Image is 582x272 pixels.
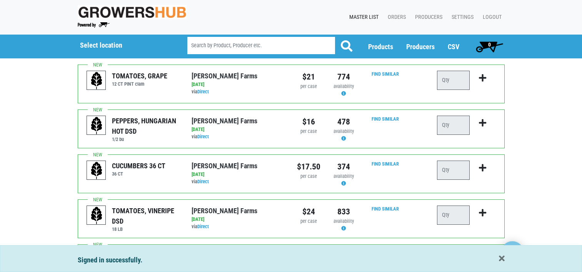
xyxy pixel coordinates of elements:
[78,22,110,28] img: Powered by Big Wheelbarrow
[112,226,180,232] h6: 18 LB
[87,206,106,225] img: placeholder-variety-43d6402dacf2d531de610a020419775a.svg
[488,41,491,48] span: 0
[87,161,106,180] img: placeholder-variety-43d6402dacf2d531de610a020419775a.svg
[297,128,320,135] div: per case
[448,43,459,51] a: CSV
[372,161,399,167] a: Find Similar
[445,10,477,25] a: Settings
[297,206,320,218] div: $24
[192,178,285,186] div: via
[192,81,285,88] div: [DATE]
[192,162,257,170] a: [PERSON_NAME] Farms
[477,10,505,25] a: Logout
[192,133,285,141] div: via
[78,255,505,265] div: Signed in successfully.
[112,206,180,226] div: TOMATOES, VINERIPE DSD
[368,43,393,51] a: Products
[372,71,399,77] a: Find Similar
[332,161,355,173] div: 374
[372,116,399,122] a: Find Similar
[297,71,320,83] div: $21
[112,171,165,177] h6: 36 CT
[192,72,257,80] a: [PERSON_NAME] Farms
[197,89,209,95] a: Direct
[112,71,167,81] div: TOMATOES, GRAPE
[437,116,470,135] input: Qty
[437,71,470,90] input: Qty
[437,161,470,180] input: Qty
[197,134,209,139] a: Direct
[334,83,354,89] span: availability
[192,126,285,133] div: [DATE]
[332,206,355,218] div: 833
[112,161,165,171] div: CUCUMBERS 36 CT
[87,71,106,90] img: placeholder-variety-43d6402dacf2d531de610a020419775a.svg
[192,117,257,125] a: [PERSON_NAME] Farms
[382,10,409,25] a: Orders
[192,171,285,178] div: [DATE]
[80,41,168,50] h5: Select location
[406,43,435,51] a: Producers
[197,179,209,184] a: Direct
[437,206,470,225] input: Qty
[472,39,507,54] a: 0
[332,116,355,128] div: 478
[334,218,354,224] span: availability
[334,173,354,179] span: availability
[78,5,187,19] img: original-fc7597fdc6adbb9d0e2ae620e786d1a2.jpg
[372,206,399,212] a: Find Similar
[192,88,285,96] div: via
[112,136,180,142] h6: 1/2 bu
[334,128,354,134] span: availability
[187,37,335,54] input: Search by Product, Producer etc.
[332,71,355,83] div: 774
[192,223,285,231] div: via
[297,218,320,225] div: per case
[87,116,106,135] img: placeholder-variety-43d6402dacf2d531de610a020419775a.svg
[297,161,320,173] div: $17.50
[343,10,382,25] a: Master List
[297,83,320,90] div: per case
[112,81,167,87] h6: 12 CT PINT clam
[197,224,209,229] a: Direct
[297,116,320,128] div: $16
[297,173,320,180] div: per case
[192,216,285,223] div: [DATE]
[192,207,257,215] a: [PERSON_NAME] Farms
[409,10,445,25] a: Producers
[112,116,180,136] div: PEPPERS, HUNGARIAN HOT DSD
